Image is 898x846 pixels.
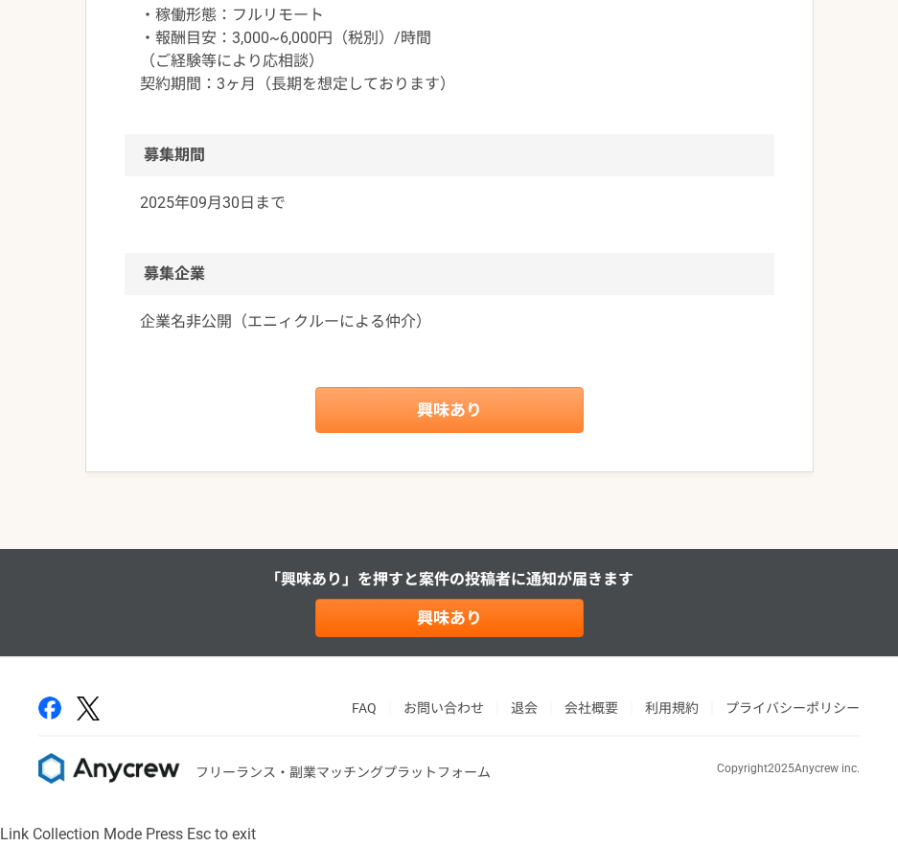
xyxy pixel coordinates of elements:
[38,753,180,784] img: 8DqYSo04kwAAAAASUVORK5CYII=
[725,700,860,716] a: プライバシーポリシー
[511,700,538,716] a: 退会
[315,599,584,637] a: 興味あり
[564,700,618,716] a: 会社概要
[403,700,484,716] a: お問い合わせ
[265,568,633,591] p: 「興味あり」を押すと 案件の投稿者に通知が届きます
[38,697,61,720] img: facebook-2adfd474.png
[140,310,759,333] a: 企業名非公開（エニィクルーによる仲介）
[77,697,100,720] img: x-391a3a86.png
[352,700,377,716] a: FAQ
[140,192,759,215] p: 2025年09月30日まで
[645,700,699,716] a: 利用規約
[125,253,774,295] h2: 募集企業
[315,387,584,433] a: 興味あり
[717,760,860,777] p: Copyright 2025 Anycrew inc.
[196,763,491,783] p: フリーランス・副業マッチングプラットフォーム
[125,134,774,176] h2: 募集期間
